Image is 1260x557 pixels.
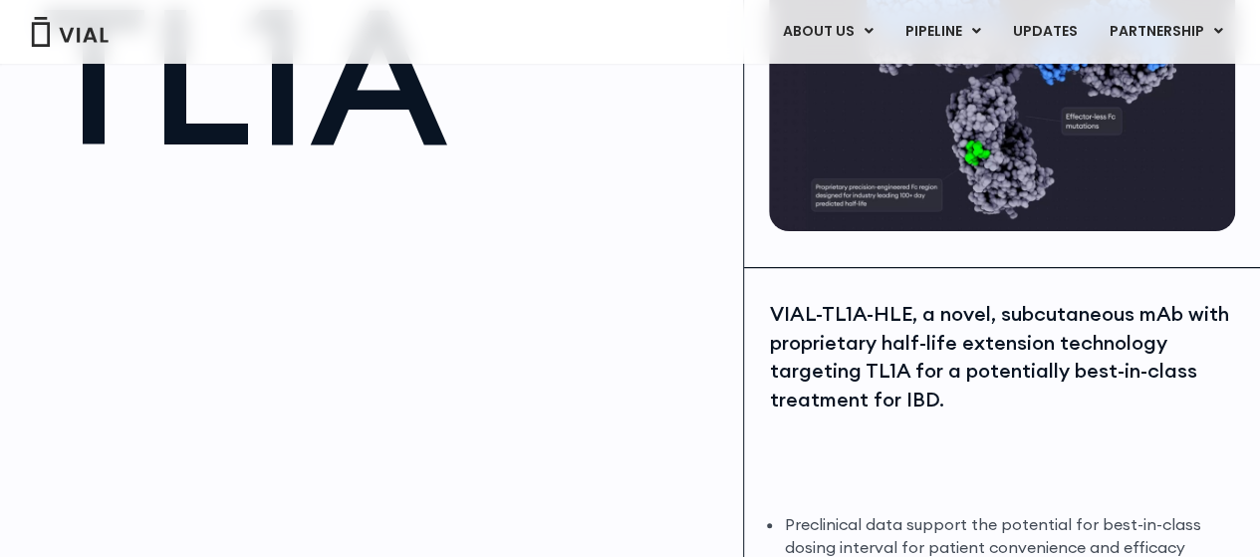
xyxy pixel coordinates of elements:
[997,15,1093,49] a: UPDATES
[889,15,996,49] a: PIPELINEMenu Toggle
[769,300,1235,414] div: VIAL-TL1A-HLE, a novel, subcutaneous mAb with proprietary half-life extension technology targetin...
[30,17,110,47] img: Vial Logo
[1094,15,1239,49] a: PARTNERSHIPMenu Toggle
[767,15,888,49] a: ABOUT USMenu Toggle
